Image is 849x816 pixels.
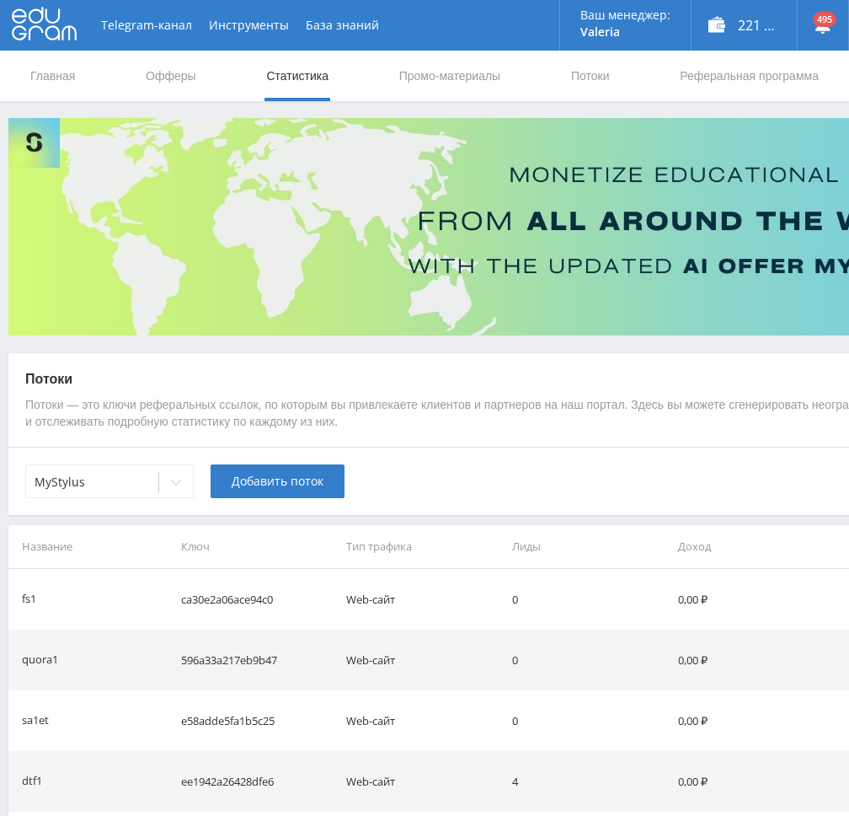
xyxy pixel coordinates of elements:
[505,690,671,751] td: 0
[29,51,77,101] a: Главная
[505,751,671,812] td: 4
[505,525,671,568] th: Лиды
[580,8,670,22] p: Ваш менеджер:
[580,25,670,39] p: Valeria
[22,651,58,670] div: quora1
[22,772,42,792] div: dtf1
[174,525,340,568] th: Ключ
[174,751,340,812] td: ee1942a26428dfe6
[671,630,837,690] td: 0,00 ₽
[264,51,330,101] a: Статистика
[174,690,340,751] td: e58adde5fa1b5c25
[174,630,340,690] td: 596a33a217eb9b47
[22,711,49,731] div: sa1et
[569,51,611,101] a: Потоки
[211,464,344,498] button: Добавить поток
[671,569,837,630] td: 0,00 ₽
[339,569,505,630] td: Web-сайт
[339,525,505,568] th: Тип трафика
[232,475,323,488] span: Добавить поток
[505,569,671,630] td: 0
[671,690,837,751] td: 0,00 ₽
[22,590,36,609] div: fs1
[8,525,174,568] th: Название
[671,751,837,812] td: 0,00 ₽
[339,690,505,751] td: Web-сайт
[671,525,837,568] th: Доход
[339,630,505,690] td: Web-сайт
[144,51,198,101] a: Офферы
[339,751,505,812] td: Web-сайт
[678,51,820,101] a: Реферальная программа
[505,630,671,690] td: 0
[398,51,502,101] a: Промо-материалы
[174,569,340,630] td: ca30e2a06ace94c0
